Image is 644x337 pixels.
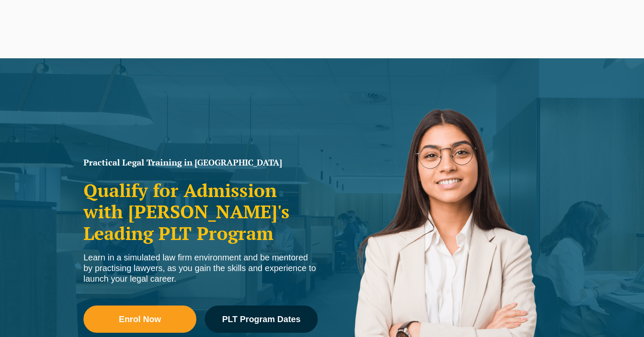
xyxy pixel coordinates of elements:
[205,306,318,333] a: PLT Program Dates
[222,315,300,323] span: PLT Program Dates
[83,252,318,284] div: Learn in a simulated law firm environment and be mentored by practising lawyers, as you gain the ...
[83,306,196,333] a: Enrol Now
[119,315,161,323] span: Enrol Now
[83,158,318,167] h1: Practical Legal Training in [GEOGRAPHIC_DATA]
[83,180,318,244] h2: Qualify for Admission with [PERSON_NAME]'s Leading PLT Program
